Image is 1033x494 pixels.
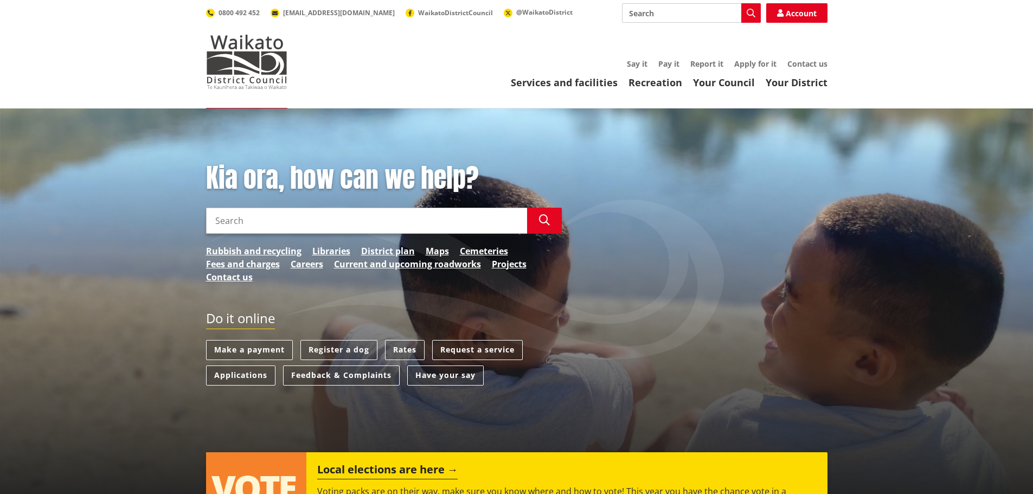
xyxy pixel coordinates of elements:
[658,59,679,69] a: Pay it
[206,340,293,360] a: Make a payment
[407,365,484,386] a: Have your say
[206,8,260,17] a: 0800 492 452
[361,245,415,258] a: District plan
[406,8,493,17] a: WaikatoDistrictCouncil
[516,8,573,17] span: @WaikatoDistrict
[206,365,275,386] a: Applications
[622,3,761,23] input: Search input
[690,59,723,69] a: Report it
[206,35,287,89] img: Waikato District Council - Te Kaunihera aa Takiwaa o Waikato
[206,258,280,271] a: Fees and charges
[283,365,400,386] a: Feedback & Complaints
[460,245,508,258] a: Cemeteries
[312,245,350,258] a: Libraries
[271,8,395,17] a: [EMAIL_ADDRESS][DOMAIN_NAME]
[511,76,618,89] a: Services and facilities
[206,245,301,258] a: Rubbish and recycling
[628,76,682,89] a: Recreation
[206,311,275,330] h2: Do it online
[300,340,377,360] a: Register a dog
[432,340,523,360] a: Request a service
[219,8,260,17] span: 0800 492 452
[206,208,527,234] input: Search input
[206,163,562,194] h1: Kia ora, how can we help?
[693,76,755,89] a: Your Council
[766,3,827,23] a: Account
[787,59,827,69] a: Contact us
[291,258,323,271] a: Careers
[317,463,458,479] h2: Local elections are here
[492,258,527,271] a: Projects
[283,8,395,17] span: [EMAIL_ADDRESS][DOMAIN_NAME]
[627,59,647,69] a: Say it
[426,245,449,258] a: Maps
[418,8,493,17] span: WaikatoDistrictCouncil
[206,271,253,284] a: Contact us
[734,59,777,69] a: Apply for it
[504,8,573,17] a: @WaikatoDistrict
[766,76,827,89] a: Your District
[334,258,481,271] a: Current and upcoming roadworks
[385,340,425,360] a: Rates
